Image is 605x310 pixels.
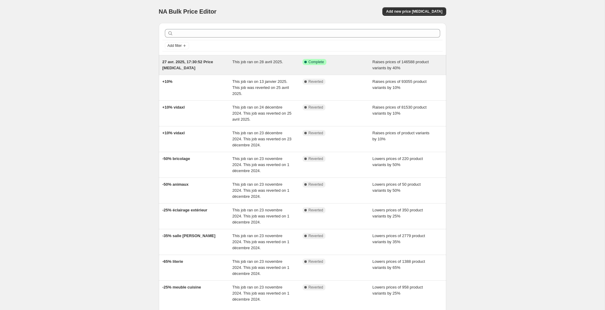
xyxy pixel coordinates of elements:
span: -50% animaux [162,182,189,187]
span: -35% salle [PERSON_NAME] [162,233,216,238]
span: Raises prices of 93055 product variants by 10% [372,79,427,90]
span: Reverted [309,208,323,213]
span: -25% éclairage extérieur [162,208,208,212]
span: This job ran on 23 décembre 2024. This job was reverted on 23 décembre 2024. [232,131,292,147]
span: Reverted [309,105,323,110]
span: Reverted [309,233,323,238]
span: This job ran on 23 novembre 2024. This job was reverted on 1 décembre 2024. [232,208,289,224]
span: Raises prices of 146588 product variants by 40% [372,60,429,70]
span: This job ran on 23 novembre 2024. This job was reverted on 1 décembre 2024. [232,182,289,199]
span: Lowers prices of 958 product variants by 25% [372,285,423,295]
span: +10% vidaxl [162,131,185,135]
span: This job ran on 28 avril 2025. [232,60,283,64]
button: Add new price [MEDICAL_DATA] [382,7,446,16]
span: -65% literie [162,259,183,264]
span: NA Bulk Price Editor [159,8,217,15]
span: Lowers prices of 350 product variants by 25% [372,208,423,218]
span: Raises prices of 81530 product variants by 10% [372,105,427,116]
span: Add filter [168,43,182,48]
span: Add new price [MEDICAL_DATA] [386,9,442,14]
span: Reverted [309,285,323,290]
span: This job ran on 23 novembre 2024. This job was reverted on 1 décembre 2024. [232,259,289,276]
span: -50% bricolage [162,156,190,161]
span: Complete [309,60,324,64]
span: Lowers prices of 2779 product variants by 35% [372,233,425,244]
span: -25% meuble cuisine [162,285,201,289]
span: 27 avr. 2025, 17:30:52 Price [MEDICAL_DATA] [162,60,213,70]
span: +10% vidaxl [162,105,185,109]
span: Reverted [309,156,323,161]
span: This job ran on 23 novembre 2024. This job was reverted on 1 décembre 2024. [232,156,289,173]
button: Add filter [165,42,189,49]
span: This job ran on 23 novembre 2024. This job was reverted on 1 décembre 2024. [232,233,289,250]
span: Reverted [309,131,323,135]
span: Reverted [309,79,323,84]
span: Raises prices of product variants by 10% [372,131,430,141]
span: This job ran on 23 novembre 2024. This job was reverted on 1 décembre 2024. [232,285,289,302]
span: Lowers prices of 1388 product variants by 65% [372,259,425,270]
span: This job ran on 13 janvier 2025. This job was reverted on 25 avril 2025. [232,79,289,96]
span: Lowers prices of 50 product variants by 50% [372,182,421,193]
span: This job ran on 24 décembre 2024. This job was reverted on 25 avril 2025. [232,105,292,122]
span: Lowers prices of 220 product variants by 50% [372,156,423,167]
span: +10% [162,79,173,84]
span: Reverted [309,182,323,187]
span: Reverted [309,259,323,264]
